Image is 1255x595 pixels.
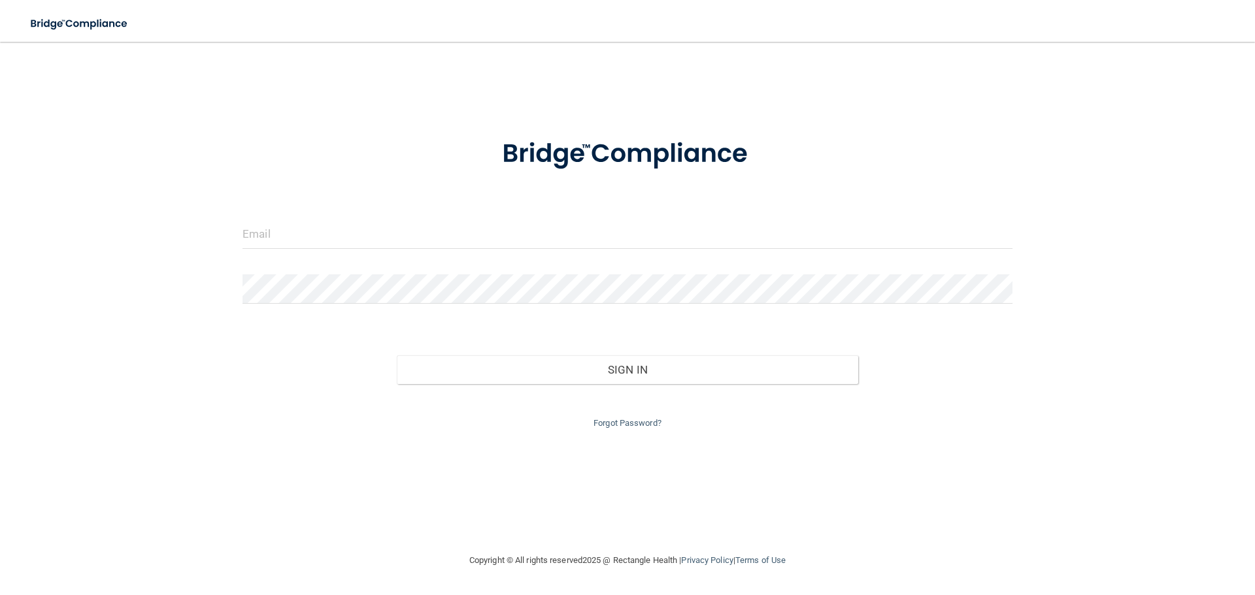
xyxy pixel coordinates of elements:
[389,539,866,581] div: Copyright © All rights reserved 2025 @ Rectangle Health | |
[681,555,733,565] a: Privacy Policy
[475,120,780,188] img: bridge_compliance_login_screen.278c3ca4.svg
[735,555,786,565] a: Terms of Use
[243,219,1012,249] input: Email
[594,418,661,428] a: Forgot Password?
[20,10,140,37] img: bridge_compliance_login_screen.278c3ca4.svg
[397,355,859,384] button: Sign In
